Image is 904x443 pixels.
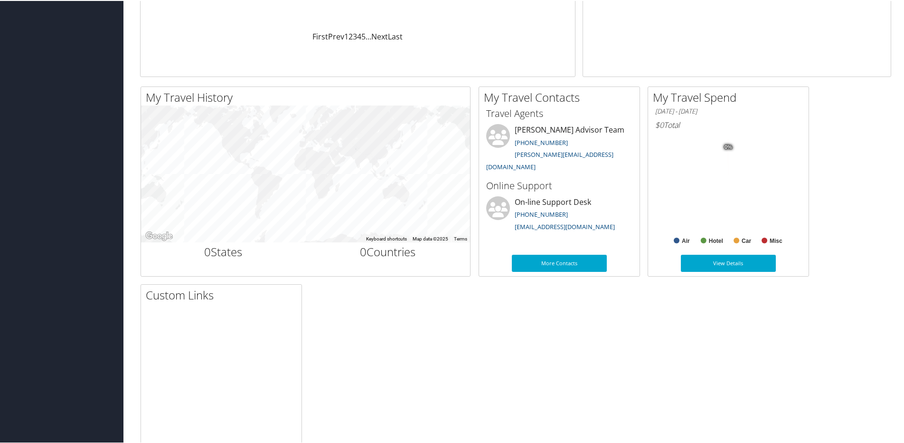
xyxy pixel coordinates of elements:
[371,30,388,41] a: Next
[413,235,448,241] span: Map data ©2025
[312,30,328,41] a: First
[653,88,809,105] h2: My Travel Spend
[770,237,782,243] text: Misc
[655,119,801,129] h6: Total
[328,30,344,41] a: Prev
[366,30,371,41] span: …
[486,149,613,170] a: [PERSON_NAME][EMAIL_ADDRESS][DOMAIN_NAME]
[486,178,632,192] h3: Online Support
[515,137,568,146] a: [PHONE_NUMBER]
[481,123,637,174] li: [PERSON_NAME] Advisor Team
[204,243,211,259] span: 0
[143,229,175,241] a: Open this area in Google Maps (opens a new window)
[146,88,470,105] h2: My Travel History
[313,243,463,259] h2: Countries
[357,30,361,41] a: 4
[515,209,568,218] a: [PHONE_NUMBER]
[515,221,615,230] a: [EMAIL_ADDRESS][DOMAIN_NAME]
[143,229,175,241] img: Google
[655,106,801,115] h6: [DATE] - [DATE]
[682,237,690,243] text: Air
[655,119,664,129] span: $0
[484,88,640,105] h2: My Travel Contacts
[709,237,723,243] text: Hotel
[348,30,353,41] a: 2
[512,254,607,271] a: More Contacts
[366,235,407,241] button: Keyboard shortcuts
[725,144,732,149] tspan: 0%
[361,30,366,41] a: 5
[388,30,403,41] a: Last
[344,30,348,41] a: 1
[486,106,632,119] h3: Travel Agents
[681,254,776,271] a: View Details
[454,235,467,241] a: Terms (opens in new tab)
[481,195,637,234] li: On-line Support Desk
[353,30,357,41] a: 3
[360,243,367,259] span: 0
[742,237,751,243] text: Car
[146,286,301,302] h2: Custom Links
[148,243,299,259] h2: States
